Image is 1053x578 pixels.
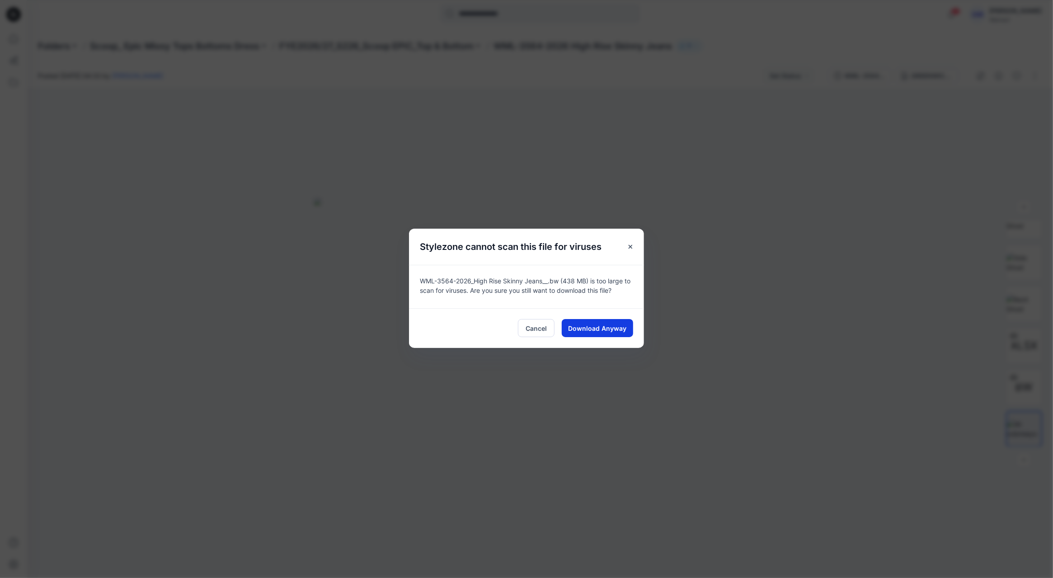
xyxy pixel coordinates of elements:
span: Download Anyway [569,324,627,333]
button: Cancel [518,319,555,337]
button: Close [622,239,639,255]
div: WML-3564-2026_High Rise Skinny Jeans__.bw (438 MB) is too large to scan for viruses. Are you sure... [409,265,644,308]
h5: Stylezone cannot scan this file for viruses [409,229,612,265]
span: Cancel [526,324,547,333]
button: Download Anyway [562,319,633,337]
